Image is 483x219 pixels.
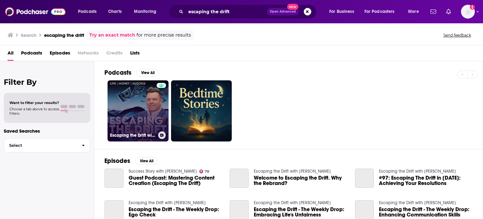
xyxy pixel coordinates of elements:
a: Podcasts [21,48,42,61]
div: Search podcasts, credits, & more... [175,4,323,19]
a: #97: Escaping The Drift in 2024: Achieving Your Resolutions [379,175,473,186]
span: Podcasts [78,7,97,16]
span: #97: Escaping The Drift in [DATE]: Achieving Your Resolutions [379,175,473,186]
h2: Filter By [4,78,90,87]
a: Welcome to Escaping the Drift. Why the Rebrand? [230,169,249,188]
a: Show notifications dropdown [444,6,453,17]
a: Escaping the Drift with John Gafford [129,200,206,205]
a: Escaping the Drift with John Gafford [379,169,456,174]
button: View All [136,69,159,77]
p: Saved Searches [4,128,90,134]
a: Show notifications dropdown [428,6,439,17]
button: Open AdvancedNew [267,8,299,15]
img: Podchaser - Follow, Share and Rate Podcasts [5,6,65,18]
span: Charts [108,7,122,16]
h2: Podcasts [104,69,131,77]
span: Open Advanced [270,10,296,13]
button: open menu [130,7,164,17]
span: For Business [329,7,354,16]
span: Credits [106,48,123,61]
a: Try an exact match [89,32,135,39]
button: View All [135,157,158,165]
span: More [408,7,419,16]
h3: Search [21,32,36,38]
a: Lists [130,48,140,61]
h2: Episodes [104,157,130,165]
button: open menu [404,7,427,17]
a: Escaping the Drift - The Weekly Drop: Ego Check [129,207,222,217]
button: open menu [325,7,362,17]
h3: escaping the drift [44,32,84,38]
a: Escaping the Drift with [PERSON_NAME] [108,80,169,141]
button: Show profile menu [461,5,475,19]
a: Episodes [50,48,70,61]
svg: Add a profile image [470,5,475,10]
span: 78 [205,170,209,173]
a: Escaping the Drift with John Gafford [254,200,331,205]
a: All [8,48,14,61]
span: New [287,4,298,10]
span: Networks [78,48,99,61]
h3: Escaping the Drift with [PERSON_NAME] [110,133,156,138]
span: For Podcasters [364,7,395,16]
a: EpisodesView All [104,157,158,165]
a: 78 [199,170,209,173]
span: Select [4,143,77,147]
a: Escaping the Drift - The Weekly Drop: Enhancing Communication Skills [379,207,473,217]
span: Logged in as NickG [461,5,475,19]
a: Guest Podcast: Mastering Content Creation (Escaping The Drift) [104,169,124,188]
a: #97: Escaping The Drift in 2024: Achieving Your Resolutions [355,169,374,188]
input: Search podcasts, credits, & more... [186,7,267,17]
button: Send feedback [441,32,473,38]
a: Escaping the Drift with John Gafford [379,200,456,205]
button: open menu [74,7,105,17]
span: for more precise results [136,32,191,39]
span: Monitoring [134,7,156,16]
a: Success Story with Scott D. Clary [129,169,197,174]
a: Charts [104,7,125,17]
button: Select [4,138,90,153]
img: User Profile [461,5,475,19]
span: Choose a tab above to access filters. [9,107,59,116]
a: Welcome to Escaping the Drift. Why the Rebrand? [254,175,347,186]
button: open menu [360,7,404,17]
a: PodcastsView All [104,69,159,77]
a: Guest Podcast: Mastering Content Creation (Escaping The Drift) [129,175,222,186]
a: Escaping the Drift with John Gafford [254,169,331,174]
a: Escaping the Drift - The Weekly Drop: Embracing Life's Unfairness [254,207,347,217]
span: Want to filter your results? [9,101,59,105]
